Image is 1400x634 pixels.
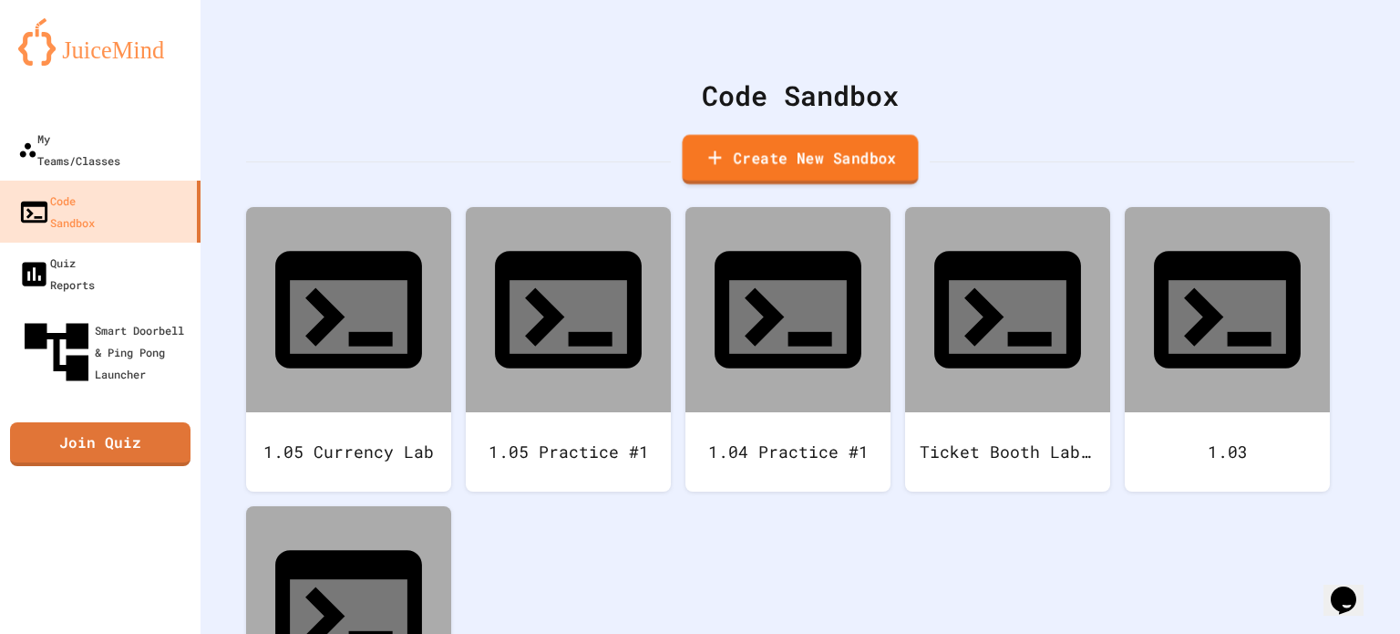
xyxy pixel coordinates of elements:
div: Code Sandbox [246,75,1354,116]
iframe: chat widget [1323,561,1382,616]
div: My Teams/Classes [18,128,120,171]
div: Smart Doorbell & Ping Pong Launcher [18,314,193,390]
a: Join Quiz [10,422,190,466]
a: Create New Sandbox [683,135,919,185]
div: Quiz Reports [18,252,95,296]
div: 1.03 [1125,412,1330,492]
div: 1.05 Practice #1 [466,412,671,492]
div: 1.04 Practice #1 [685,412,890,492]
div: Code Sandbox [18,190,95,234]
a: 1.05 Practice #1 [466,207,671,492]
a: 1.03 [1125,207,1330,492]
a: 1.05 Currency Lab [246,207,451,492]
div: 1.05 Currency Lab [246,412,451,492]
img: logo-orange.svg [18,18,182,66]
div: Ticket Booth Lab 1 [905,412,1110,492]
a: 1.04 Practice #1 [685,207,890,492]
a: Ticket Booth Lab 1 [905,207,1110,492]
